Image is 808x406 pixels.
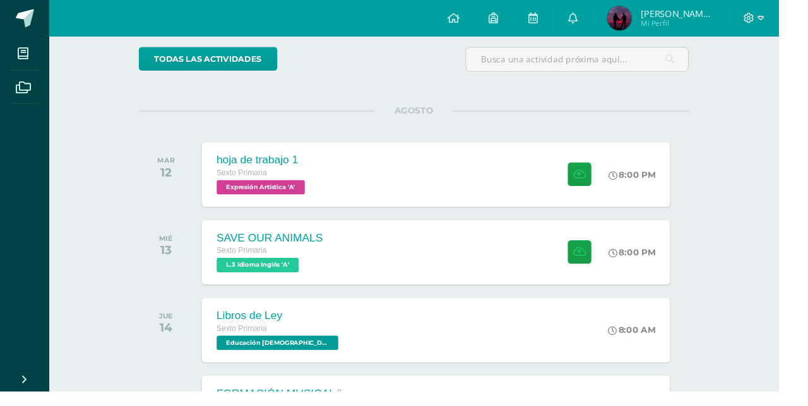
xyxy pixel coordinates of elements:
[225,321,354,334] div: Libros de Ley
[225,267,310,282] span: L.3 Idioma Inglés 'A'
[144,49,288,73] a: todas las Actividades
[665,19,740,30] span: Mi Perfil
[631,256,680,267] div: 8:00 PM
[665,8,740,20] span: [PERSON_NAME] [PERSON_NAME]
[389,109,470,120] span: AGOSTO
[225,348,351,363] span: Educación Cristiana 'A'
[225,187,316,202] span: Expresión Artística 'A'
[165,323,179,332] div: JUE
[165,243,179,252] div: MIÉ
[631,337,680,348] div: 8:00 AM
[163,171,181,186] div: 12
[163,162,181,171] div: MAR
[484,49,715,74] input: Busca una actividad próxima aquí...
[225,159,319,173] div: hoja de trabajo 1
[165,252,179,267] div: 13
[165,332,179,347] div: 14
[225,240,335,253] div: SAVE OUR ANIMALS
[225,336,277,345] span: Sexto Primaria
[631,175,680,187] div: 8:00 PM
[225,255,277,264] span: Sexto Primaria
[225,175,277,183] span: Sexto Primaria
[630,6,655,32] img: c5088543c00c5f472f085df617db9af2.png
